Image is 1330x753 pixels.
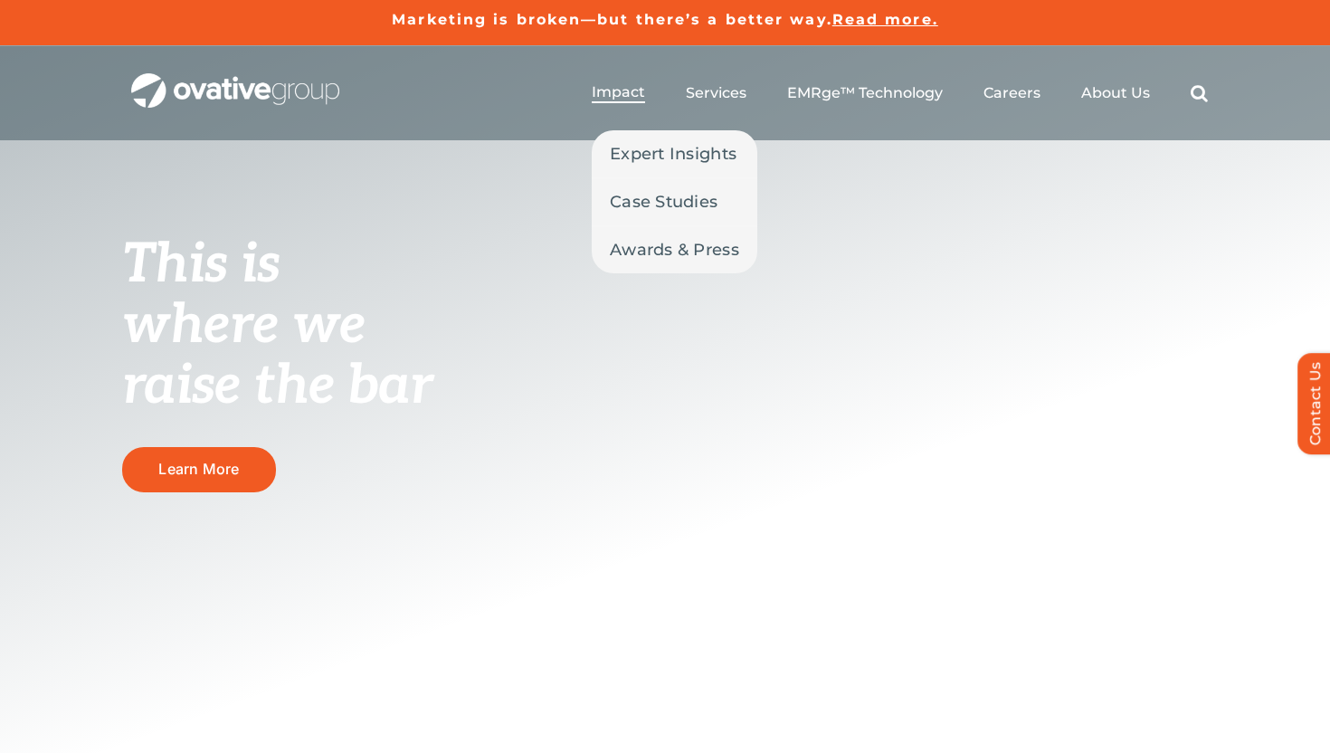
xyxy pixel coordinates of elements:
[832,11,938,28] a: Read more.
[592,178,757,225] a: Case Studies
[122,233,280,298] span: This is
[787,84,943,102] a: EMRge™ Technology
[610,237,739,262] span: Awards & Press
[610,189,717,214] span: Case Studies
[122,447,276,491] a: Learn More
[592,83,645,101] span: Impact
[1081,84,1150,102] a: About Us
[131,71,339,89] a: OG_Full_horizontal_WHT
[592,226,757,273] a: Awards & Press
[122,293,432,419] span: where we raise the bar
[983,84,1040,102] a: Careers
[592,64,1208,122] nav: Menu
[158,461,239,478] span: Learn More
[686,84,746,102] a: Services
[610,141,736,167] span: Expert Insights
[592,83,645,103] a: Impact
[592,130,757,177] a: Expert Insights
[392,11,832,28] a: Marketing is broken—but there’s a better way.
[1191,84,1208,102] a: Search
